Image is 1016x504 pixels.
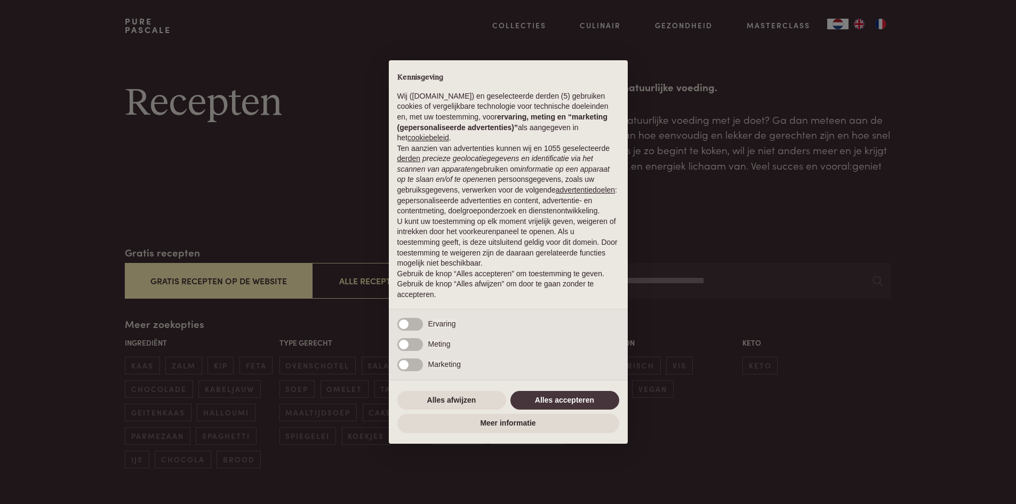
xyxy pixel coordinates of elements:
[407,133,449,142] a: cookiebeleid
[428,360,461,369] span: Marketing
[397,113,607,132] strong: ervaring, meting en “marketing (gepersonaliseerde advertenties)”
[397,165,610,184] em: informatie op een apparaat op te slaan en/of te openen
[397,391,506,410] button: Alles afwijzen
[510,391,619,410] button: Alles accepteren
[397,269,619,300] p: Gebruik de knop “Alles accepteren” om toestemming te geven. Gebruik de knop “Alles afwijzen” om d...
[397,143,619,217] p: Ten aanzien van advertenties kunnen wij en 1055 geselecteerde gebruiken om en persoonsgegevens, z...
[397,154,593,173] em: precieze geolocatiegegevens en identificatie via het scannen van apparaten
[397,73,619,83] h2: Kennisgeving
[397,414,619,433] button: Meer informatie
[397,91,619,143] p: Wij ([DOMAIN_NAME]) en geselecteerde derden (5) gebruiken cookies of vergelijkbare technologie vo...
[556,185,615,196] button: advertentiedoelen
[428,319,456,328] span: Ervaring
[397,217,619,269] p: U kunt uw toestemming op elk moment vrijelijk geven, weigeren of intrekken door het voorkeurenpan...
[428,340,451,348] span: Meting
[397,154,421,164] button: derden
